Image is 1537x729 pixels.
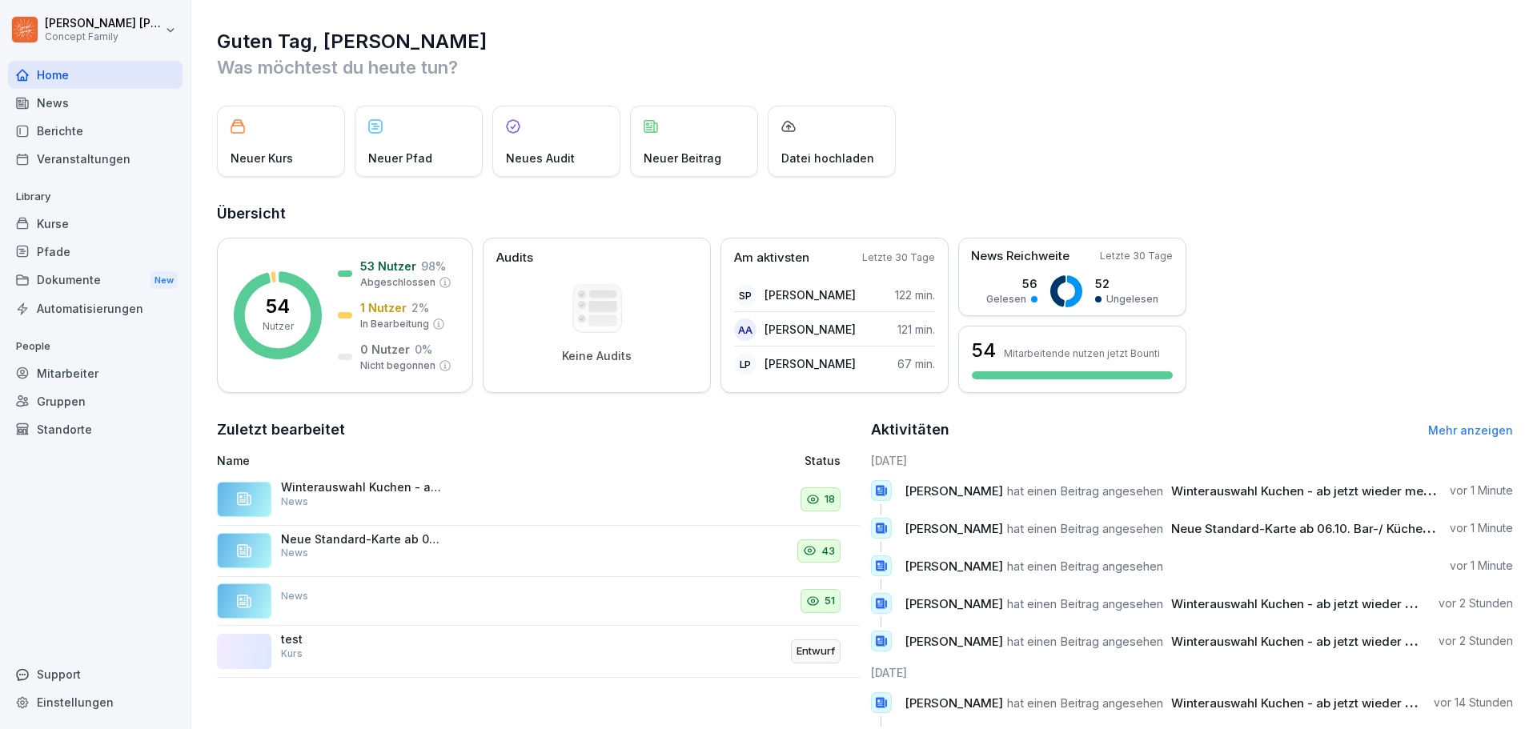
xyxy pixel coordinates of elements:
p: 122 min. [895,286,935,303]
p: Neue Standard-Karte ab 06.10. Bar-/ Küchenbuch siehe Dokumente [281,532,441,547]
div: AA [734,318,756,341]
p: Keine Audits [562,349,632,363]
p: Ungelesen [1106,292,1158,306]
span: [PERSON_NAME] [905,521,1003,536]
a: News51 [217,577,860,626]
p: Audits [496,249,533,267]
p: Datei hochladen [781,150,874,166]
p: 67 min. [897,355,935,372]
span: hat einen Beitrag angesehen [1007,695,1163,711]
p: vor 1 Minute [1450,520,1513,536]
p: Nutzer [263,319,294,334]
p: test [281,632,441,647]
h1: Guten Tag, [PERSON_NAME] [217,29,1513,54]
p: vor 1 Minute [1450,558,1513,574]
p: vor 1 Minute [1450,483,1513,499]
a: Gruppen [8,387,183,415]
a: Winterauswahl Kuchen - ab jetzt wieder mehr Kuchen auftauen (unter der Woche mind. 1 pro Sorte | ... [217,474,860,526]
p: Nicht begonnen [360,358,435,373]
p: News Reichweite [971,247,1069,266]
a: Berichte [8,117,183,145]
a: Kurse [8,210,183,238]
p: [PERSON_NAME] [764,355,856,372]
div: LP [734,353,756,375]
p: Letzte 30 Tage [1100,249,1173,263]
p: 0 Nutzer [360,341,410,358]
p: [PERSON_NAME] [764,286,856,303]
p: Library [8,184,183,210]
p: 18 [825,491,835,507]
p: Am aktivsten [734,249,809,267]
p: News [281,495,308,509]
span: [PERSON_NAME] [905,634,1003,649]
p: News [281,546,308,560]
p: 2 % [411,299,429,316]
span: [PERSON_NAME] [905,559,1003,574]
a: Einstellungen [8,688,183,716]
h6: [DATE] [871,452,1514,469]
p: 56 [986,275,1037,292]
div: SP [734,284,756,306]
p: Letzte 30 Tage [862,250,935,265]
p: [PERSON_NAME] [PERSON_NAME] [45,17,162,30]
p: Concept Family [45,31,162,42]
span: [PERSON_NAME] [905,483,1003,499]
span: hat einen Beitrag angesehen [1007,483,1163,499]
p: 98 % [421,258,446,274]
span: hat einen Beitrag angesehen [1007,634,1163,649]
a: Home [8,61,183,89]
p: vor 2 Stunden [1439,633,1513,649]
a: News [8,89,183,117]
p: Was möchtest du heute tun? [217,54,1513,80]
h2: Zuletzt bearbeitet [217,419,860,441]
p: Neuer Beitrag [644,150,721,166]
a: Veranstaltungen [8,145,183,173]
a: Automatisierungen [8,294,183,322]
p: 54 [266,297,290,316]
span: hat einen Beitrag angesehen [1007,596,1163,611]
p: Neuer Pfad [368,150,432,166]
a: Mitarbeiter [8,359,183,387]
p: Name [217,452,620,469]
div: New [150,271,178,290]
p: Gelesen [986,292,1026,306]
p: In Bearbeitung [360,317,429,331]
a: Neue Standard-Karte ab 06.10. Bar-/ Küchenbuch siehe DokumenteNews43 [217,526,860,578]
p: Neuer Kurs [231,150,293,166]
p: 52 [1095,275,1158,292]
p: Neues Audit [506,150,575,166]
p: 43 [821,543,835,559]
p: vor 2 Stunden [1439,595,1513,611]
span: hat einen Beitrag angesehen [1007,559,1163,574]
div: Support [8,660,183,688]
span: [PERSON_NAME] [905,596,1003,611]
p: Status [805,452,841,469]
a: Standorte [8,415,183,443]
a: Mehr anzeigen [1428,423,1513,437]
p: 0 % [415,341,432,358]
div: Dokumente [8,266,183,295]
h2: Aktivitäten [871,419,949,441]
span: [PERSON_NAME] [905,695,1003,711]
p: Mitarbeitende nutzen jetzt Bounti [1004,347,1160,359]
h6: [DATE] [871,664,1514,681]
p: vor 14 Stunden [1434,695,1513,711]
a: DokumenteNew [8,266,183,295]
p: Entwurf [797,643,835,659]
p: Abgeschlossen [360,275,435,290]
h2: Übersicht [217,202,1513,225]
p: Kurs [281,647,303,661]
p: 121 min. [897,321,935,338]
div: Pfade [8,238,183,266]
p: [PERSON_NAME] [764,321,856,338]
span: hat einen Beitrag angesehen [1007,521,1163,536]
